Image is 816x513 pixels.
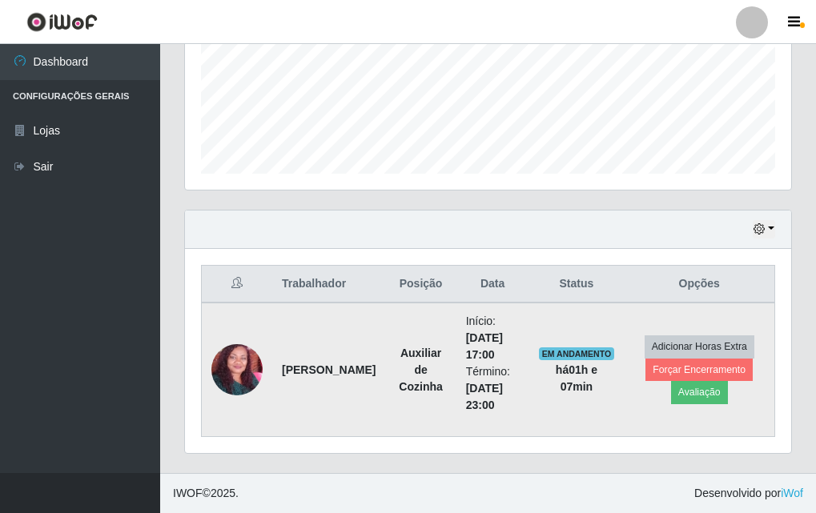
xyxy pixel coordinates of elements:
[466,331,503,361] time: [DATE] 17:00
[671,381,728,403] button: Avaliação
[456,266,529,303] th: Data
[466,382,503,411] time: [DATE] 23:00
[645,335,754,358] button: Adicionar Horas Extra
[211,317,263,423] img: 1695958183677.jpeg
[539,347,615,360] span: EM ANDAMENTO
[529,266,624,303] th: Status
[556,363,597,393] strong: há 01 h e 07 min
[645,359,753,381] button: Forçar Encerramento
[272,266,385,303] th: Trabalhador
[173,487,203,499] span: IWOF
[282,363,376,376] strong: [PERSON_NAME]
[624,266,774,303] th: Opções
[466,313,520,363] li: Início:
[466,363,520,414] li: Término:
[26,12,98,32] img: CoreUI Logo
[781,487,803,499] a: iWof
[694,485,803,502] span: Desenvolvido por
[385,266,456,303] th: Posição
[399,347,442,393] strong: Auxiliar de Cozinha
[173,485,239,502] span: © 2025 .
